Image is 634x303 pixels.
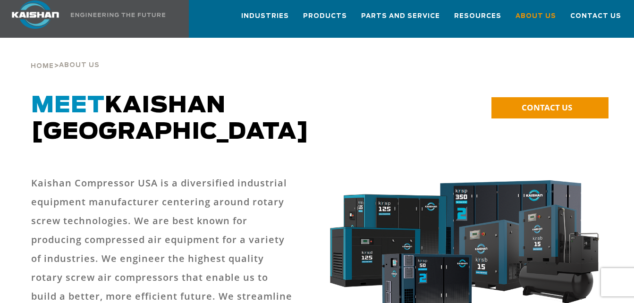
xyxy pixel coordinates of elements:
[303,11,347,22] span: Products
[454,4,501,36] a: Resources
[361,11,440,22] span: Parts and Service
[31,38,100,74] div: >
[31,94,309,143] span: Kaishan [GEOGRAPHIC_DATA]
[241,11,289,22] span: Industries
[71,13,165,17] img: Engineering the future
[570,4,621,36] a: Contact Us
[303,4,347,36] a: Products
[491,97,609,118] a: CONTACT US
[31,63,54,69] span: Home
[516,11,556,22] span: About Us
[241,4,289,36] a: Industries
[31,61,54,70] a: Home
[522,102,572,113] span: CONTACT US
[570,11,621,22] span: Contact Us
[59,62,100,68] span: About Us
[31,94,105,117] span: Meet
[516,4,556,36] a: About Us
[361,4,440,36] a: Parts and Service
[454,11,501,22] span: Resources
